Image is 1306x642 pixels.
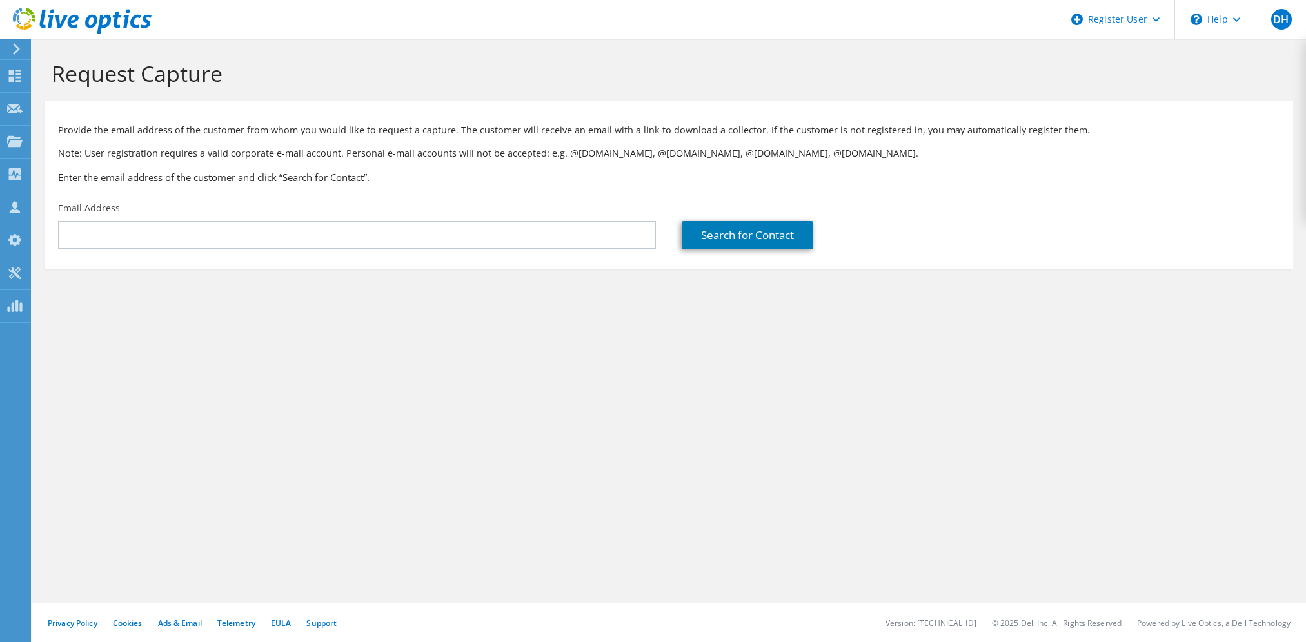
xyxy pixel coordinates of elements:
[52,60,1280,87] h1: Request Capture
[217,618,255,628] a: Telemetry
[306,618,337,628] a: Support
[886,618,976,628] li: Version: [TECHNICAL_ID]
[271,618,291,628] a: EULA
[58,202,120,215] label: Email Address
[1191,14,1202,25] svg: \n
[113,618,143,628] a: Cookies
[158,618,202,628] a: Ads & Email
[58,146,1280,160] p: Note: User registration requires a valid corporate e-mail account. Personal e-mail accounts will ...
[682,221,813,249] a: Search for Contact
[48,618,97,628] a: Privacy Policy
[58,170,1280,184] h3: Enter the email address of the customer and click “Search for Contact”.
[1137,618,1291,628] li: Powered by Live Optics, a Dell Technology
[992,618,1122,628] li: © 2025 Dell Inc. All Rights Reserved
[58,123,1280,137] p: Provide the email address of the customer from whom you would like to request a capture. The cust...
[1271,9,1292,30] span: DH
